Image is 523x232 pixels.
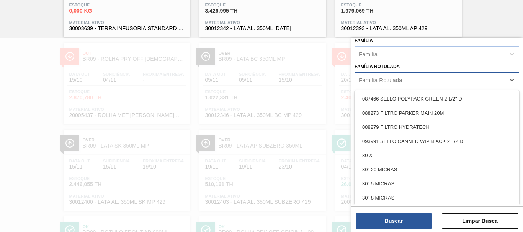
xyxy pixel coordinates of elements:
[69,20,184,25] span: Material ativo
[341,3,395,7] span: Estoque
[341,26,456,31] span: 30012393 - LATA AL. 350ML AP 429
[355,92,519,106] div: 087466 SELLO POLYPACK GREEN 2 1/2" D
[205,20,320,25] span: Material ativo
[205,8,259,14] span: 3.426,995 TH
[355,134,519,148] div: 093991 SELLO CANNED WIPBLACK 2 1/2 D
[330,37,466,124] a: ÍconeOutBR09 - LATA SK 350MLData out20/10Suficiência06/11Próxima Entrega15/10Estoque2.407,248 THM...
[205,3,259,7] span: Estoque
[355,106,519,120] div: 088273 FILTRO PARKER MAIN 20M
[69,3,123,7] span: Estoque
[341,20,456,25] span: Material ativo
[355,120,519,134] div: 088279 FILTRO HYDRATECH
[194,37,330,124] a: ÍconeOverBR09 - LATA BC 350ML MPData out05/11Suficiência05/11Próxima Entrega15/10Estoque1.022,331...
[341,8,395,14] span: 1.979,069 TH
[355,38,373,43] label: Família
[355,64,400,69] label: Família Rotulada
[69,8,123,14] span: 0,000 KG
[355,177,519,191] div: 30" 5 MICRAS
[205,26,320,31] span: 30012342 - LATA AL. 350ML BC 429
[355,191,519,205] div: 30" 8 MICRAS
[359,76,402,83] div: Família Rotulada
[69,26,184,31] span: 30003639 - TERRA INFUSORIA;STANDARD SUPER CEL
[355,90,393,95] label: Material ativo
[355,148,519,162] div: 30 X1
[359,50,378,57] div: Família
[58,37,194,124] a: ÍconeOutBR09 - ROLHA PRY OFF [DEMOGRAPHIC_DATA] 300MLData out15/10Suficiência04/11Próxima Entrega...
[355,162,519,177] div: 30" 20 MICRAS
